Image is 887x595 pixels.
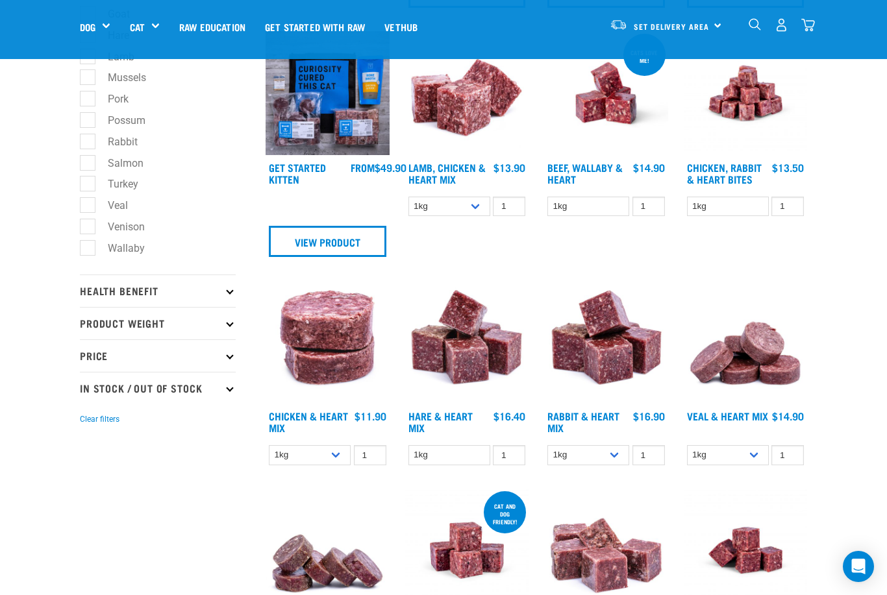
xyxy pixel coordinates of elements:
div: $11.90 [355,410,386,422]
img: 1087 Rabbit Heart Cubes 01 [544,280,668,404]
input: 1 [771,445,804,465]
p: Price [80,339,236,372]
p: In Stock / Out Of Stock [80,372,236,404]
label: Veal [87,197,133,213]
label: Pork [87,91,134,107]
div: $13.50 [772,162,804,173]
a: Vethub [375,1,427,53]
img: Chicken Rabbit Heart 1609 [684,31,808,155]
a: Chicken, Rabbit & Heart Bites [687,164,762,182]
img: Chicken and Heart Medallions [266,280,390,404]
input: 1 [354,445,386,465]
a: Get Started Kitten [269,164,326,182]
a: Beef, Wallaby & Heart [547,164,623,182]
input: 1 [632,445,665,465]
p: Health Benefit [80,274,236,307]
div: Open Intercom Messenger [843,551,874,582]
a: Dog [80,19,95,34]
div: cat and dog friendly! [484,496,526,531]
p: Product Weight [80,307,236,339]
img: home-icon-1@2x.png [749,18,761,30]
a: Get started with Raw [255,1,375,53]
img: NSP Kitten Update [266,31,390,155]
label: Rabbit [87,134,143,150]
img: Raw Essentials 2024 July2572 Beef Wallaby Heart [544,31,668,155]
img: 1152 Veal Heart Medallions 01 [684,280,808,404]
a: Rabbit & Heart Mix [547,413,619,430]
a: Veal & Heart Mix [687,413,768,419]
a: View Product [269,226,386,257]
label: Turkey [87,176,144,192]
img: Pile Of Cubed Hare Heart For Pets [405,280,529,404]
span: Set Delivery Area [634,24,709,29]
a: Hare & Heart Mix [408,413,473,430]
input: 1 [493,197,525,217]
div: $49.90 [351,162,406,173]
div: $16.90 [633,410,665,422]
a: Lamb, Chicken & Heart Mix [408,164,486,182]
a: Cat [130,19,145,34]
input: 1 [493,445,525,465]
span: FROM [351,164,375,170]
label: Wallaby [87,240,150,256]
div: $16.40 [493,410,525,422]
input: 1 [632,197,665,217]
label: Possum [87,112,151,128]
img: user.png [775,18,788,32]
input: 1 [771,197,804,217]
a: Raw Education [169,1,255,53]
a: Chicken & Heart Mix [269,413,348,430]
img: home-icon@2x.png [801,18,815,32]
label: Mussels [87,69,151,86]
label: Venison [87,219,150,235]
div: $14.90 [772,410,804,422]
div: $14.90 [633,162,665,173]
div: $13.90 [493,162,525,173]
img: 1124 Lamb Chicken Heart Mix 01 [405,31,529,155]
button: Clear filters [80,413,119,425]
img: van-moving.png [610,19,627,30]
label: Salmon [87,155,149,171]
